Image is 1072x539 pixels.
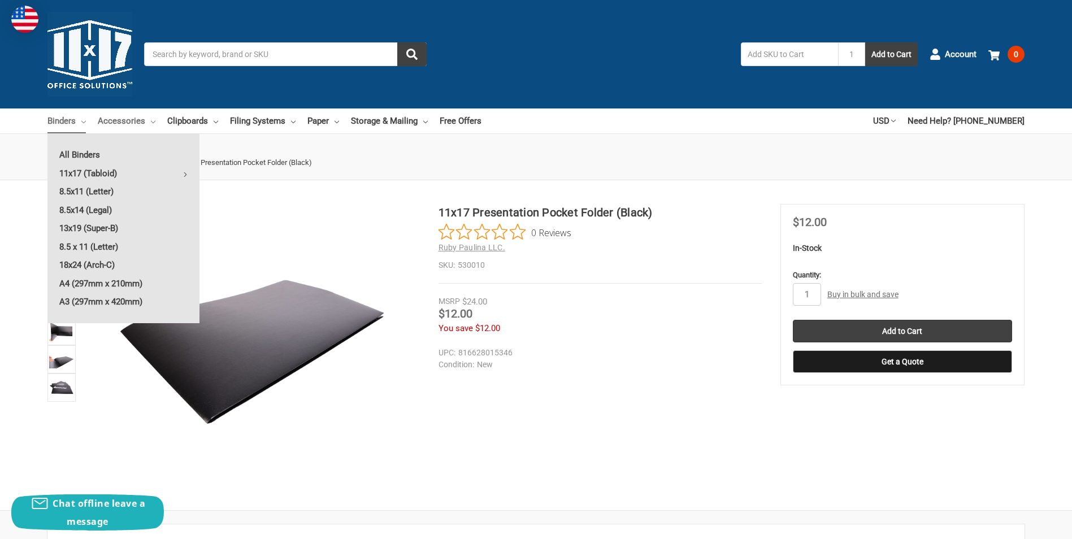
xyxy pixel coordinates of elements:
button: Chat offline leave a message [11,494,164,531]
button: Add to Cart [865,42,918,66]
input: Add SKU to Cart [741,42,838,66]
input: Add to Cart [793,320,1012,342]
a: Ruby Paulina LLC. [439,243,505,252]
a: Accessories [98,108,155,133]
a: 11x17 (Tabloid) [47,164,199,182]
span: Chat offline leave a message [53,497,145,528]
span: 0 Reviews [531,224,571,241]
img: 11x17 Presentation Pocket Folder (Black) [49,319,74,344]
dt: Condition: [439,359,474,371]
a: A4 (297mm x 210mm) [47,275,199,293]
a: 8.5x11 (Letter) [47,182,199,201]
a: Binders [47,108,86,133]
label: Quantity: [793,269,1012,281]
a: Clipboards [167,108,218,133]
img: 11x17 2 pocket folder holds 11" x 17" documents and drawings [49,347,74,372]
a: Filing Systems [230,108,296,133]
button: Get a Quote [793,350,1012,373]
img: duty and tax information for United States [11,6,38,33]
a: 8.5x14 (Legal) [47,201,199,219]
span: You save [439,323,473,333]
button: Rated 0 out of 5 stars from 0 reviews. Jump to reviews. [439,224,571,241]
h1: 11x17 Presentation Pocket Folder (Black) [439,204,762,221]
img: 11x17.com [47,12,132,97]
a: All Binders [47,146,199,164]
img: 11x17 Presentation Pocket Folder (Black) [111,204,393,486]
dd: New [439,359,757,371]
a: 0 [988,40,1025,69]
a: Storage & Mailing [351,108,428,133]
span: 11x17 Presentation Pocket Folder (Black) [180,158,312,167]
p: In-Stock [793,242,1012,254]
dt: UPC: [439,347,455,359]
dt: SKU: [439,259,455,271]
span: $12.00 [439,307,472,320]
span: $12.00 [793,215,827,229]
a: USD [873,108,896,133]
img: 11x17 Presentation Pocket Folder (Black) [49,375,74,400]
a: Paper [307,108,339,133]
span: $24.00 [462,297,487,307]
a: 8.5 x 11 (Letter) [47,238,199,256]
a: 13x19 (Super-B) [47,219,199,237]
a: Need Help? [PHONE_NUMBER] [908,108,1025,133]
a: A3 (297mm x 420mm) [47,293,199,311]
span: 0 [1008,46,1025,63]
dd: 530010 [439,259,762,271]
span: $12.00 [475,323,500,333]
span: Account [945,48,976,61]
div: MSRP [439,295,460,307]
a: Account [930,40,976,69]
a: Buy in bulk and save [827,290,899,299]
dd: 816628015346 [439,347,757,359]
input: Search by keyword, brand or SKU [144,42,427,66]
a: 18x24 (Arch-C) [47,256,199,274]
a: Free Offers [440,108,481,133]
